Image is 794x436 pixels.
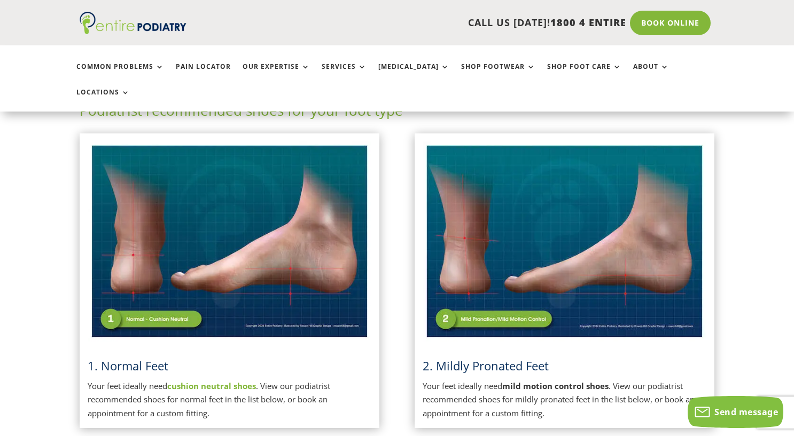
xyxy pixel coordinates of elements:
img: Mildly Pronated Feet - View Podiatrist Recommended Mild Motion Control Shoes [423,141,707,342]
span: 2. Mildly Pronated Feet [423,358,549,374]
p: Your feet ideally need . View our podiatrist recommended shoes for normal feet in the list below,... [88,379,372,421]
a: Shop Foot Care [547,63,621,86]
span: Send message [714,406,778,418]
span: 1800 4 ENTIRE [550,16,626,29]
a: Services [322,63,367,86]
a: Common Problems [76,63,164,86]
a: Shop Footwear [461,63,535,86]
p: CALL US [DATE]! [226,16,626,30]
a: Locations [76,89,130,112]
img: logo (1) [80,12,186,34]
p: Your feet ideally need . View our podiatrist recommended shoes for mildly pronated feet in the li... [423,379,707,421]
img: Normal Feet - View Podiatrist Recommended Cushion Neutral Shoes [88,141,372,342]
a: About [633,63,669,86]
strong: mild motion control shoes [502,380,609,391]
a: Pain Locator [176,63,231,86]
a: [MEDICAL_DATA] [378,63,449,86]
a: cushion neutral shoes [167,380,256,391]
a: Our Expertise [243,63,310,86]
h2: Podiatrist recommended shoes for your foot type [80,101,715,125]
a: 1. Normal Feet [88,358,168,374]
a: Entire Podiatry [80,26,186,36]
button: Send message [688,396,783,428]
a: Book Online [630,11,711,35]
